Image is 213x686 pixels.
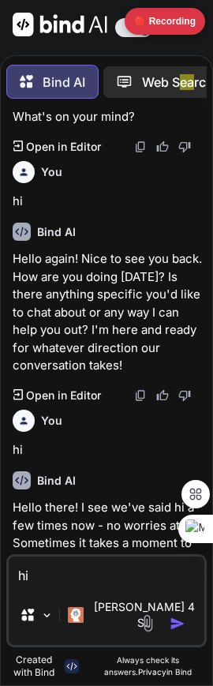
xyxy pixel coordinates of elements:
[13,499,204,588] p: Hello there! I see we've said hi a few times now - no worries at all! Sometimes it takes a moment...
[139,614,157,632] img: attachment
[37,473,76,489] h6: Bind AI
[43,73,85,92] p: Bind AI
[13,441,204,459] p: hi
[13,13,107,36] img: Bind AI
[138,667,166,677] span: Privacy
[13,108,204,126] p: What's on your mind?
[134,389,147,402] img: copy
[180,74,194,90] span: ea
[90,599,198,631] p: [PERSON_NAME] 4 S..
[178,141,191,153] img: dislike
[41,413,62,429] h6: You
[68,607,84,623] img: Claude 4 Sonnet
[13,193,204,211] p: hi
[26,139,101,155] p: Open in Editor
[125,8,205,35] div: 🔴 Recording
[156,141,169,153] img: like
[156,389,169,402] img: like
[65,659,79,673] img: bind-logo
[40,609,54,622] img: Pick Models
[170,616,185,632] img: icon
[134,141,147,153] img: copy
[26,388,101,403] p: Open in Editor
[6,654,62,679] p: Created with Bind
[13,250,204,375] p: Hello again! Nice to see you back. How are you doing [DATE]? Is there anything specific you'd lik...
[41,164,62,180] h6: You
[88,654,207,678] p: Always check its answers. in Bind
[37,224,76,240] h6: Bind AI
[178,389,191,402] img: dislike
